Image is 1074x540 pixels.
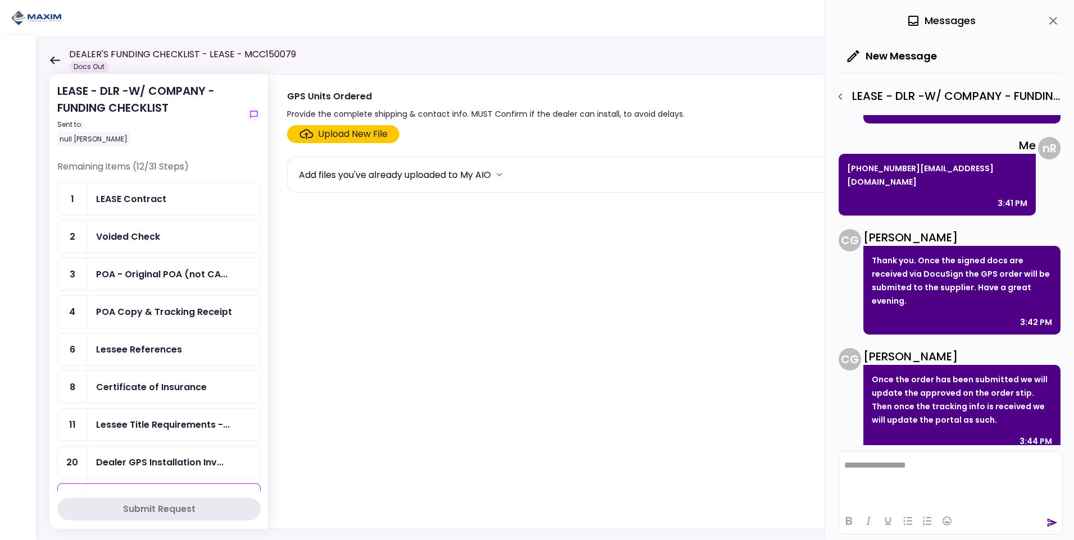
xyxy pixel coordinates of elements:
a: 20Dealer GPS Installation Invoice [57,446,261,479]
div: LEASE - DLR -W/ COMPANY - FUNDING CHECKLIST - GPS Units Ordered [831,87,1063,106]
button: Bullet list [898,513,917,529]
a: 11Lessee Title Requirements - Proof of IRP or Exemption [57,408,261,441]
button: more [491,166,508,183]
button: Bold [839,513,858,529]
button: Emojis [938,513,957,529]
a: 4POA Copy & Tracking Receipt [57,295,261,328]
div: POA Copy & Tracking Receipt [96,305,232,319]
div: [PERSON_NAME] [863,348,1061,365]
a: 1LEASE Contract [57,182,261,216]
div: GPS Units OrderedProvide the complete shipping & contact info. MUST Confirm if the dealer can ins... [268,74,1052,529]
div: Remaining items (12/31 Steps) [57,160,261,182]
div: [PERSON_NAME] [863,229,1061,246]
div: n R [1038,137,1061,159]
iframe: Rich Text Area [839,451,1062,507]
div: 6 [58,333,87,365]
div: 2 [58,221,87,253]
div: Me [839,137,1036,154]
div: 3:42 PM [1020,315,1052,329]
div: C G [839,348,861,370]
div: GPS Units Ordered [287,89,685,103]
button: Numbered list [918,513,937,529]
span: Click here to upload the required document [287,125,399,143]
h1: DEALER'S FUNDING CHECKLIST - LEASE - MCC150079 [69,48,296,61]
div: Add files you've already uploaded to My AIO [299,168,491,182]
div: LEASE - DLR -W/ COMPANY - FUNDING CHECKLIST [57,83,243,147]
p: [PHONE_NUMBER] [847,162,1027,189]
div: 20 [58,446,87,478]
div: Messages [907,12,976,29]
button: Italic [859,513,878,529]
div: 8 [58,371,87,403]
div: Sent to: [57,120,243,130]
p: Thank you. Once the signed docs are received via DocuSign the GPS order will be submited to the s... [872,254,1052,308]
div: 3:44 PM [1020,434,1052,448]
div: C G [839,229,861,251]
div: POA - Original POA (not CA or GA) (Received in house) [96,267,227,281]
div: Voided Check [96,230,160,244]
div: null [PERSON_NAME] [57,132,130,147]
button: New Message [839,42,946,71]
div: Certificate of Insurance [96,380,207,394]
button: Underline [879,513,898,529]
button: show-messages [247,108,261,121]
div: Lessee References [96,342,182,356]
div: 4 [58,296,87,328]
p: Once the order has been submitted we will update the approved on the order stip. Then once the tr... [872,373,1052,427]
button: Submit Request [57,498,261,520]
a: 2Voided Check [57,220,261,253]
div: 11 [58,409,87,441]
div: 3 [58,258,87,290]
div: Lessee Title Requirements - Proof of IRP or Exemption [96,418,230,432]
div: Docs Out [69,61,109,72]
div: LEASE Contract [96,192,166,206]
div: Upload New File [318,127,388,141]
button: send [1046,517,1058,528]
a: 24GPS Units Ordered [57,483,261,516]
div: Provide the complete shipping & contact info. MUST Confirm if the dealer can install, to avoid de... [287,107,685,121]
img: Partner icon [11,10,62,26]
a: 3POA - Original POA (not CA or GA) (Received in house) [57,258,261,291]
div: 24 [58,484,87,516]
a: 8Certificate of Insurance [57,370,261,404]
div: Submit Request [123,502,195,516]
button: close [1044,11,1063,30]
div: Dealer GPS Installation Invoice [96,455,224,469]
div: 1 [58,183,87,215]
a: 6Lessee References [57,333,261,366]
div: 3:41 PM [998,196,1027,210]
a: [EMAIL_ADDRESS][DOMAIN_NAME] [847,163,994,187]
